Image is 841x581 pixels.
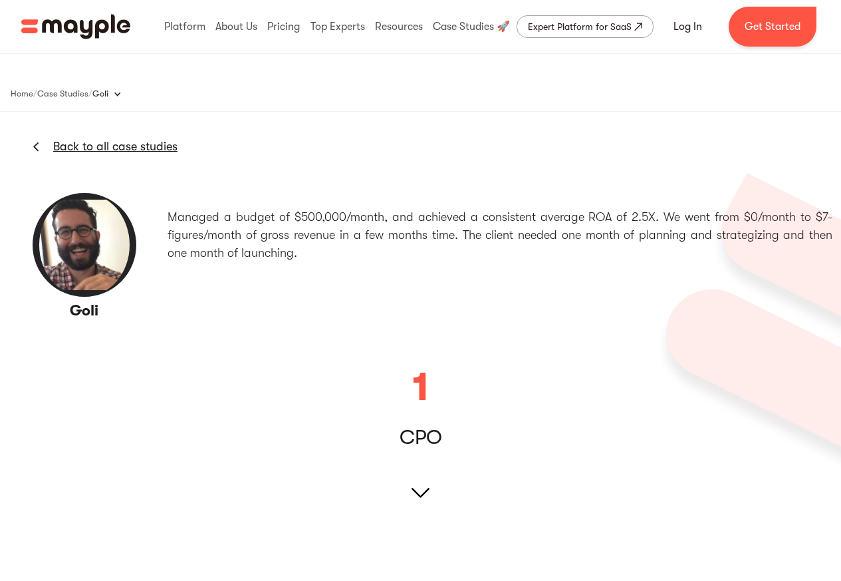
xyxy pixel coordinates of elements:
div: Resources [372,5,426,48]
div: Expert Platform for SaaS [528,19,632,35]
a: Log In [658,11,718,43]
a: Home [11,86,33,102]
h3: Goli [9,301,160,321]
div: 1 [412,367,428,407]
div: Goli [92,87,108,100]
a: Back to all case studies [53,138,178,154]
div: / [33,87,37,100]
div: Pricing [264,5,303,48]
a: Expert Platform for SaaS [517,15,654,38]
a: Get Started [729,7,816,47]
p: Managed a budget of $500,000/month, and achieved a consistent average ROA of 2.5X. We went from $... [168,208,832,262]
a: Case Studies [37,86,88,102]
div: / [88,87,92,100]
div: Platform [161,5,209,48]
img: 627a1993d5cd4f4e4d063358_Group%206190.png [650,173,841,481]
div: CPO [400,431,442,444]
a: home [21,14,130,39]
img: Mayple logo [21,14,130,39]
div: About Us [212,5,261,48]
div: Goli [92,81,135,107]
div: Top Experts [307,5,368,48]
img: Goli [31,192,138,298]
